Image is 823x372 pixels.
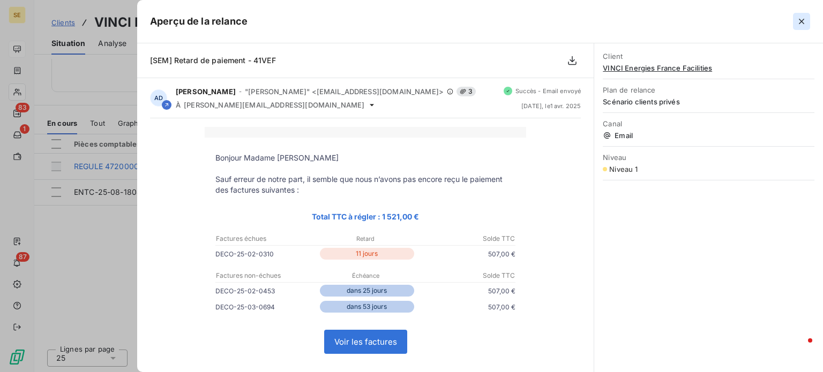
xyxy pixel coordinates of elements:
span: Succès - Email envoyé [515,88,581,94]
p: Factures non-échues [216,271,315,280]
span: - [239,88,242,95]
p: DECO-25-03-0694 [215,301,317,313]
span: [PERSON_NAME] [176,87,236,96]
span: 3 [457,87,476,96]
p: 11 jours [320,248,415,260]
span: [DATE] , le 1 avr. 2025 [521,103,581,109]
span: Email [603,131,814,140]
h5: Aperçu de la relance [150,14,248,29]
span: [PERSON_NAME][EMAIL_ADDRESS][DOMAIN_NAME] [184,101,364,109]
span: [SEM] Retard de paiement - 41VEF [150,56,276,65]
span: VINCI Energies France Facilities [603,64,814,72]
p: dans 53 jours [320,301,415,313]
a: Voir les factures [325,330,407,353]
p: Échéance [316,271,415,280]
span: Canal [603,119,814,128]
span: Niveau [603,153,814,162]
p: Retard [316,234,415,244]
span: "[PERSON_NAME]" <[EMAIL_ADDRESS][DOMAIN_NAME]> [245,87,444,96]
p: Factures échues [216,234,315,244]
span: Scénario clients privés [603,97,814,106]
p: 507,00 € [416,285,515,297]
p: Solde TTC [416,271,515,280]
p: Bonjour Madame [PERSON_NAME] [215,153,515,163]
span: Niveau 1 [609,165,638,173]
span: Client [603,52,814,60]
p: Sauf erreur de notre part, il semble que nous n’avons pas encore reçu le paiement des factures su... [215,174,515,195]
p: 507,00 € [416,301,515,313]
p: 507,00 € [416,248,515,260]
div: AD [150,89,167,107]
p: DECO-25-02-0310 [215,248,317,260]
span: À [176,101,181,109]
iframe: Intercom live chat [787,336,812,361]
span: Plan de relance [603,86,814,94]
p: Total TTC à régler : 1 521,00 € [215,210,515,223]
p: Solde TTC [416,234,515,244]
p: DECO-25-02-0453 [215,285,317,297]
p: dans 25 jours [320,285,415,297]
